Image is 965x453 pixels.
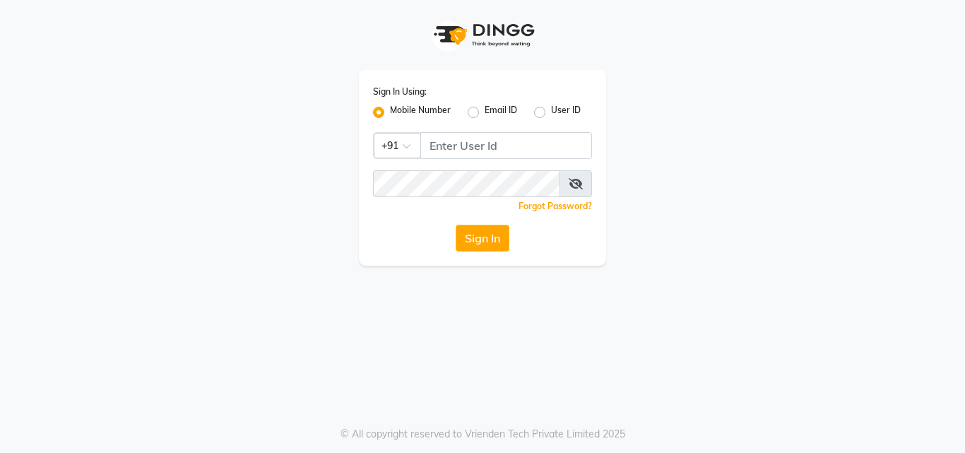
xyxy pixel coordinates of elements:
input: Username [420,132,592,159]
label: Mobile Number [390,104,451,121]
button: Sign In [456,225,509,252]
label: User ID [551,104,581,121]
img: logo1.svg [426,14,539,56]
label: Sign In Using: [373,86,427,98]
label: Email ID [485,104,517,121]
a: Forgot Password? [519,201,592,211]
input: Username [373,170,560,197]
